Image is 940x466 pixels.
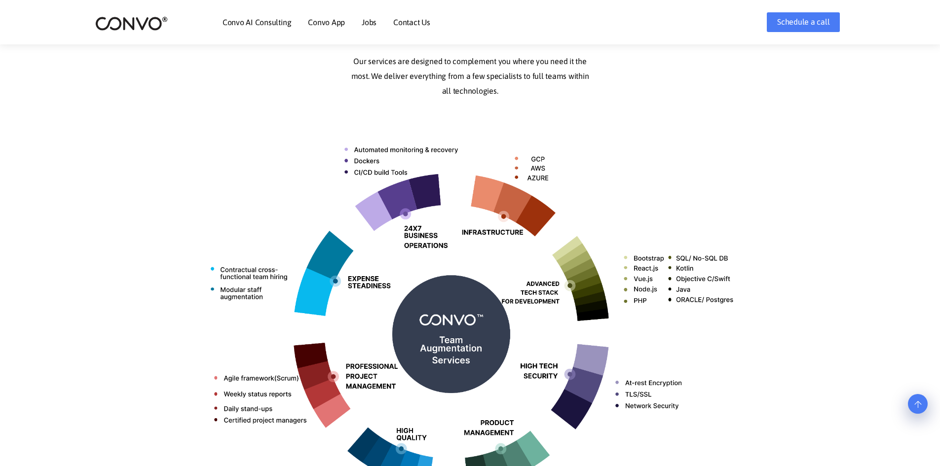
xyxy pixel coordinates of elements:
[393,18,430,26] a: Contact Us
[362,18,376,26] a: Jobs
[767,12,840,32] a: Schedule a call
[196,54,744,99] p: Our services are designed to complement you where you need it the most. We deliver everything fro...
[308,18,345,26] a: Convo App
[95,16,168,31] img: logo_2.png
[223,18,291,26] a: Convo AI Consulting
